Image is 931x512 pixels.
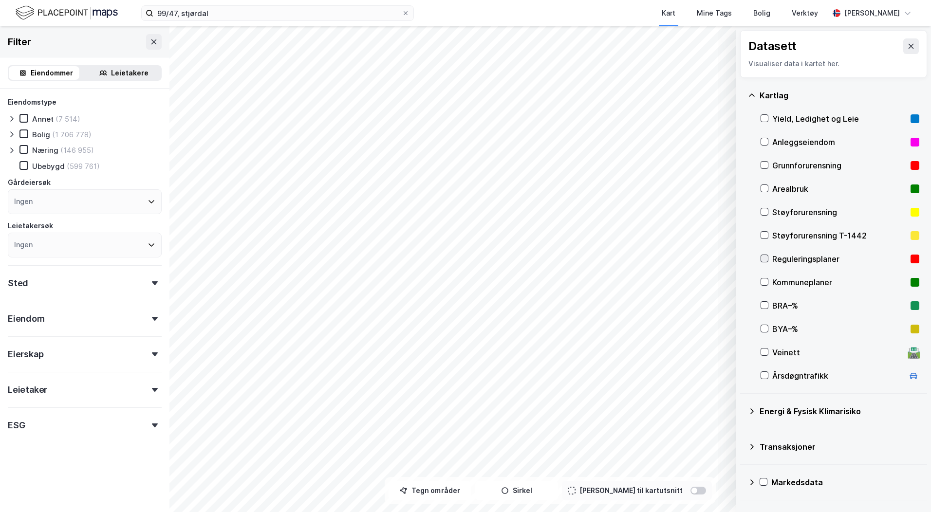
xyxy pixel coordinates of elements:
div: Anleggseiendom [772,136,907,148]
div: Bolig [753,7,770,19]
div: Yield, Ledighet og Leie [772,113,907,125]
div: Ubebygd [32,162,65,171]
div: Kartlag [760,90,919,101]
div: Energi & Fysisk Klimarisiko [760,405,919,417]
div: (7 514) [56,114,80,124]
div: BYA–% [772,323,907,335]
div: Markedsdata [771,476,919,488]
div: Leietakere [111,67,149,79]
div: [PERSON_NAME] [844,7,900,19]
div: Ingen [14,239,33,251]
div: Eierskap [8,348,43,360]
div: Datasett [748,38,797,54]
div: Veinett [772,347,904,358]
div: ESG [8,420,25,431]
div: (1 706 778) [52,130,92,139]
div: [PERSON_NAME] til kartutsnitt [579,485,683,496]
button: Tegn områder [389,481,471,500]
div: Støyforurensning [772,206,907,218]
div: Arealbruk [772,183,907,195]
div: Eiendomstype [8,96,56,108]
div: Støyforurensning T-1442 [772,230,907,241]
div: Filter [8,34,31,50]
div: Reguleringsplaner [772,253,907,265]
div: Grunnforurensning [772,160,907,171]
div: Mine Tags [697,7,732,19]
div: Årsdøgntrafikk [772,370,904,382]
div: Kontrollprogram for chat [882,465,931,512]
div: Transaksjoner [760,441,919,453]
div: Leietakersøk [8,220,53,232]
div: Eiendommer [31,67,73,79]
div: Gårdeiersøk [8,177,51,188]
div: Verktøy [792,7,818,19]
div: Kommuneplaner [772,276,907,288]
input: Søk på adresse, matrikkel, gårdeiere, leietakere eller personer [153,6,402,20]
div: (599 761) [67,162,100,171]
div: Visualiser data i kartet her. [748,58,919,70]
div: (146 955) [60,146,94,155]
div: Sted [8,277,28,289]
div: Bolig [32,130,50,139]
div: BRA–% [772,300,907,311]
div: Leietaker [8,384,47,396]
iframe: Chat Widget [882,465,931,512]
img: logo.f888ab2527a4732fd821a326f86c7f29.svg [16,4,118,21]
div: 🛣️ [907,346,920,359]
div: Annet [32,114,54,124]
div: Næring [32,146,58,155]
button: Sirkel [475,481,558,500]
div: Ingen [14,196,33,207]
div: Eiendom [8,313,45,325]
div: Kart [662,7,675,19]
